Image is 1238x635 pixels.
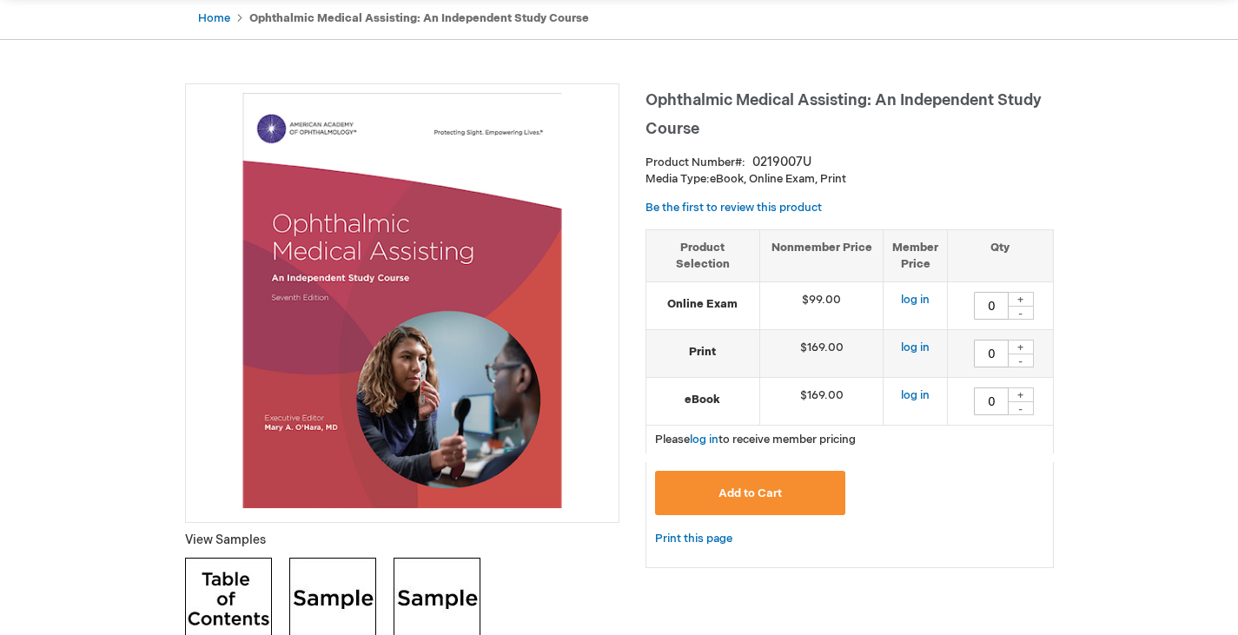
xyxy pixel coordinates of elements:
[974,340,1009,367] input: Qty
[655,433,856,446] span: Please to receive member pricing
[974,292,1009,320] input: Qty
[645,171,1054,188] p: eBook, Online Exam, Print
[645,155,745,169] strong: Product Number
[1008,306,1034,320] div: -
[901,388,930,402] a: log in
[185,532,619,549] p: View Samples
[645,91,1042,138] span: Ophthalmic Medical Assisting: An Independent Study Course
[645,172,710,186] strong: Media Type:
[1008,292,1034,307] div: +
[655,471,846,515] button: Add to Cart
[1008,401,1034,415] div: -
[759,282,884,330] td: $99.00
[1008,387,1034,402] div: +
[655,528,732,550] a: Print this page
[655,344,751,360] strong: Print
[655,296,751,313] strong: Online Exam
[1008,354,1034,367] div: -
[195,93,610,508] img: Ophthalmic Medical Assisting: An Independent Study Course
[759,330,884,378] td: $169.00
[690,433,718,446] a: log in
[948,229,1053,281] th: Qty
[655,392,751,408] strong: eBook
[249,11,589,25] strong: Ophthalmic Medical Assisting: An Independent Study Course
[645,201,822,215] a: Be the first to review this product
[198,11,230,25] a: Home
[884,229,948,281] th: Member Price
[759,378,884,426] td: $169.00
[646,229,760,281] th: Product Selection
[974,387,1009,415] input: Qty
[901,341,930,354] a: log in
[718,486,782,500] span: Add to Cart
[901,293,930,307] a: log in
[1008,340,1034,354] div: +
[752,154,811,171] div: 0219007U
[759,229,884,281] th: Nonmember Price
